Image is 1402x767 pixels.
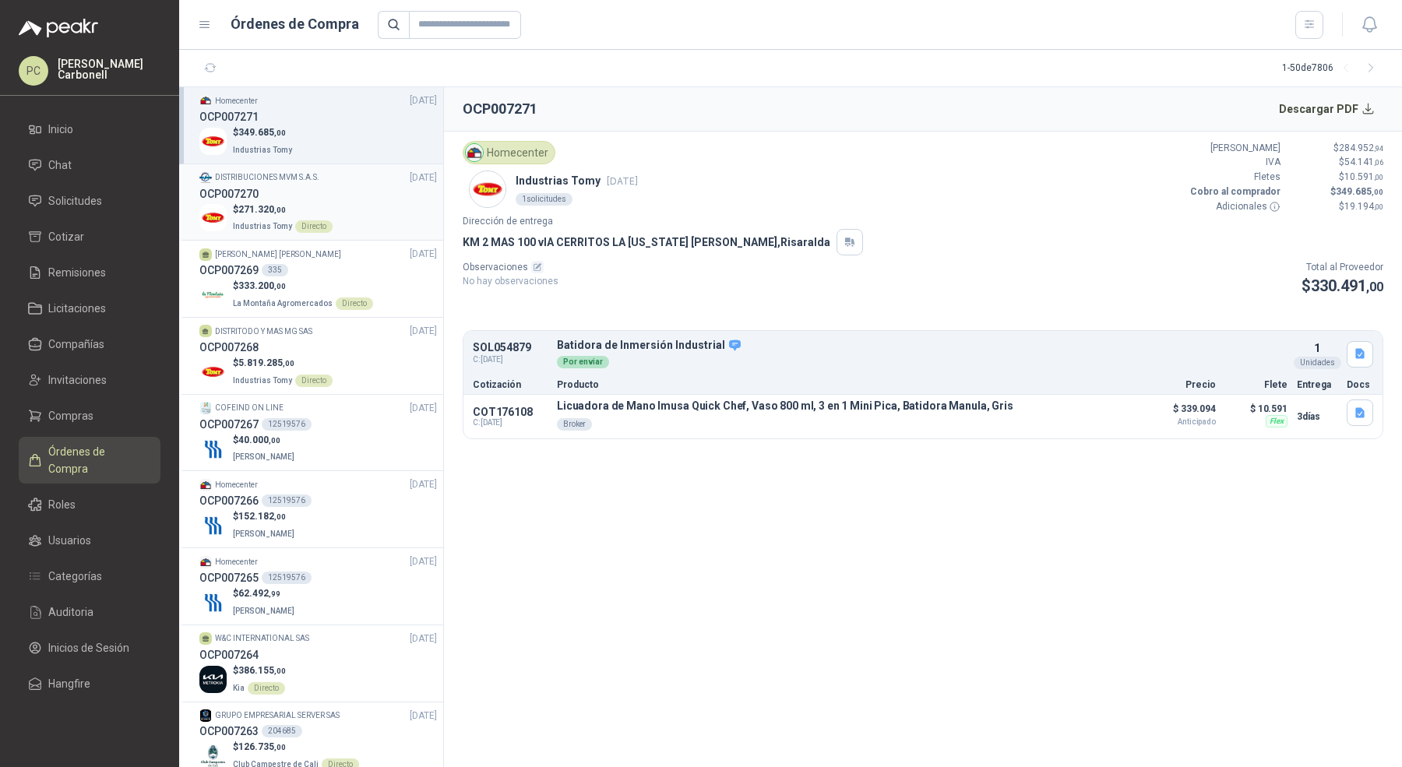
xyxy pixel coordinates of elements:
[233,356,333,371] p: $
[215,479,258,491] p: Homecenter
[1344,171,1383,182] span: 10.591
[269,436,280,445] span: ,00
[410,401,437,416] span: [DATE]
[199,666,227,693] img: Company Logo
[269,589,280,598] span: ,99
[1374,173,1383,181] span: ,00
[557,356,609,368] div: Por enviar
[233,222,292,230] span: Industrias Tomy
[557,399,1013,412] p: Licuadora de Mano Imusa Quick Chef, Vaso 800 ml, 3 en 1 Mini Pica, Batidora Manula, Gris
[1225,380,1288,389] p: Flete
[1290,155,1383,170] p: $
[19,669,160,698] a: Hangfire
[473,406,548,418] p: COT176108
[48,336,104,353] span: Compañías
[410,324,437,339] span: [DATE]
[233,663,286,678] p: $
[19,526,160,555] a: Usuarios
[274,667,286,675] span: ,00
[233,125,295,140] p: $
[1344,201,1383,212] span: 19.194
[1187,185,1280,199] p: Cobro al comprador
[1187,170,1280,185] p: Fletes
[1374,202,1383,211] span: ,00
[238,511,286,522] span: 152.182
[199,171,437,234] a: Company LogoDISTRIBUCIONES MVM S.A.S.[DATE] OCP007270Company Logo$271.320,00Industrias TomyDirecto
[199,479,212,491] img: Company Logo
[199,94,212,107] img: Company Logo
[1225,399,1288,418] p: $ 10.591
[19,633,160,663] a: Inicios de Sesión
[199,589,227,616] img: Company Logo
[233,299,333,308] span: La Montaña Agromercados
[199,492,259,509] h3: OCP007266
[607,175,638,187] span: [DATE]
[1270,93,1384,125] button: Descargar PDF
[215,325,312,338] p: DISTRITODO Y MAS MG SAS
[1297,407,1337,426] p: 3 días
[1282,56,1383,81] div: 1 - 50 de 7806
[248,682,285,695] div: Directo
[410,554,437,569] span: [DATE]
[557,339,1288,353] p: Batidora de Inmersión Industrial
[48,157,72,174] span: Chat
[274,282,286,290] span: ,00
[1302,274,1383,298] p: $
[199,477,437,541] a: Company LogoHomecenter[DATE] OCP00726612519576Company Logo$152.182,00[PERSON_NAME]
[233,433,298,448] p: $
[19,561,160,591] a: Categorías
[274,206,286,214] span: ,00
[199,569,259,586] h3: OCP007265
[215,556,258,568] p: Homecenter
[238,435,280,445] span: 40.000
[19,150,160,180] a: Chat
[1311,276,1383,295] span: 330.491
[336,297,373,310] div: Directo
[48,532,91,549] span: Usuarios
[199,324,437,388] a: DISTRITODO Y MAS MG SAS[DATE] OCP007268Company Logo$5.819.285,00Industrias TomyDirecto
[274,128,286,137] span: ,00
[463,214,1383,229] p: Dirección de entrega
[1290,199,1383,214] p: $
[19,401,160,431] a: Compras
[463,260,558,275] p: Observaciones
[233,607,294,615] span: [PERSON_NAME]
[516,193,572,206] div: 1 solicitudes
[1372,188,1383,196] span: ,00
[48,264,106,281] span: Remisiones
[1290,185,1383,199] p: $
[1290,141,1383,156] p: $
[238,204,286,215] span: 271.320
[1294,357,1341,369] div: Unidades
[19,222,160,252] a: Cotizar
[238,127,286,138] span: 349.685
[199,262,259,279] h3: OCP007269
[215,632,309,645] p: W&C INTERNATIONAL SAS
[1187,199,1280,214] p: Adicionales
[262,572,312,584] div: 12519576
[1138,399,1216,426] p: $ 339.094
[215,171,319,184] p: DISTRIBUCIONES MVM S.A.S.
[233,146,292,154] span: Industrias Tomy
[233,509,298,524] p: $
[199,435,227,463] img: Company Logo
[233,586,298,601] p: $
[238,280,286,291] span: 333.200
[466,144,483,161] img: Company Logo
[19,490,160,519] a: Roles
[262,494,312,507] div: 12519576
[199,128,227,155] img: Company Logo
[238,357,294,368] span: 5.819.285
[48,568,102,585] span: Categorías
[1138,380,1216,389] p: Precio
[199,281,227,308] img: Company Logo
[410,709,437,723] span: [DATE]
[199,646,259,663] h3: OCP007264
[19,56,48,86] div: PC
[1187,155,1280,170] p: IVA
[19,294,160,323] a: Licitaciones
[215,402,284,414] p: COFEIND ON LINE
[19,329,160,359] a: Compañías
[48,496,76,513] span: Roles
[48,675,90,692] span: Hangfire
